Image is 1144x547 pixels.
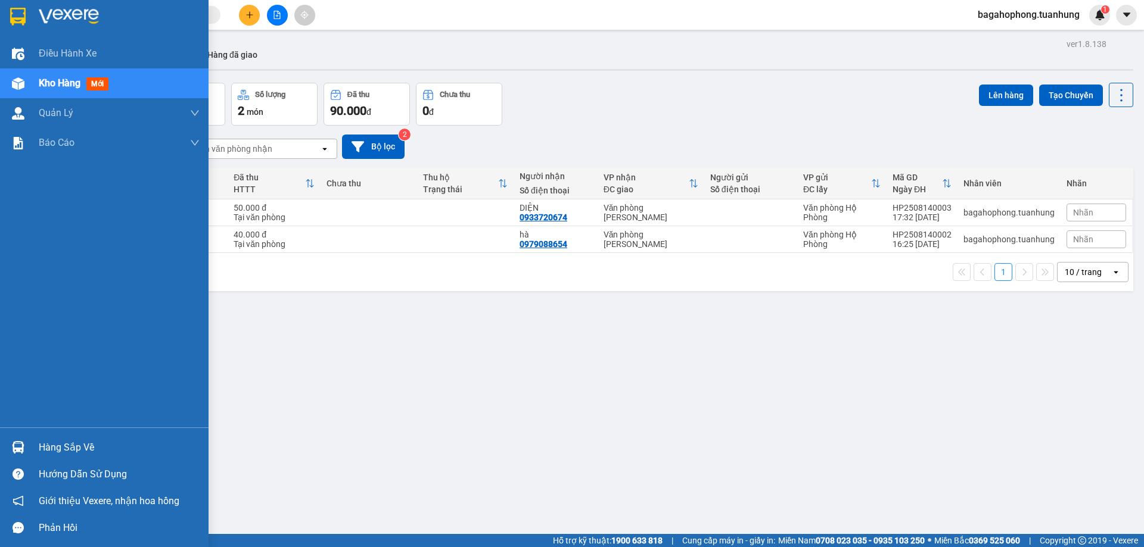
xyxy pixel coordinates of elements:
span: Giới thiệu Vexere, nhận hoa hồng [39,493,179,508]
span: Kho hàng [39,77,80,89]
span: 1 [1103,5,1107,14]
span: down [190,108,200,118]
div: Văn phòng Hộ Phòng [803,230,881,249]
img: solution-icon [12,137,24,149]
span: mới [86,77,108,90]
button: Chưa thu0đ [416,83,502,126]
img: warehouse-icon [12,77,24,90]
span: | [1029,534,1031,547]
div: hà [520,230,592,239]
span: ⚪️ [928,538,931,543]
div: VP nhận [604,173,689,182]
svg: open [320,144,329,154]
div: Chưa thu [440,90,470,99]
span: aim [300,11,309,19]
span: message [13,522,24,533]
span: question-circle [13,468,24,480]
span: Miền Nam [778,534,925,547]
span: Cung cấp máy in - giấy in: [682,534,775,547]
div: Hàng sắp về [39,439,200,457]
button: caret-down [1116,5,1137,26]
button: Đã thu90.000đ [324,83,410,126]
strong: 0369 525 060 [969,536,1020,545]
span: Hỗ trợ kỹ thuật: [553,534,663,547]
div: Tại văn phòng [234,212,315,222]
div: Số điện thoại [710,185,791,194]
span: file-add [273,11,281,19]
span: bagahophong.tuanhung [968,7,1089,22]
div: Văn phòng Hộ Phòng [803,203,881,222]
button: Tạo Chuyến [1039,85,1103,106]
th: Toggle SortBy [417,168,514,199]
span: | [672,534,673,547]
div: 10 / trang [1065,266,1102,278]
button: Số lượng2món [231,83,318,126]
div: HP2508140002 [893,230,952,239]
div: 17:32 [DATE] [893,212,952,222]
span: Điều hành xe [39,46,97,61]
div: bagahophong.tuanhung [963,235,1055,244]
div: 0979088654 [520,239,567,249]
div: ĐC lấy [803,185,871,194]
div: Đã thu [234,173,305,182]
img: warehouse-icon [12,441,24,454]
div: ver 1.8.138 [1067,37,1106,51]
div: Văn phòng [PERSON_NAME] [604,203,698,222]
span: down [190,138,200,148]
strong: 0708 023 035 - 0935 103 250 [816,536,925,545]
span: đ [366,107,371,117]
div: Hướng dẫn sử dụng [39,465,200,483]
span: 2 [238,104,244,118]
th: Toggle SortBy [797,168,887,199]
svg: open [1111,267,1121,277]
div: Mã GD [893,173,942,182]
div: 50.000 đ [234,203,315,212]
div: Người nhận [520,171,592,181]
span: plus [245,11,254,19]
span: copyright [1078,536,1086,545]
div: Số điện thoại [520,186,592,195]
div: 40.000 đ [234,230,315,239]
div: ĐC giao [604,185,689,194]
button: Bộ lọc [342,135,405,159]
div: Nhãn [1067,179,1126,188]
div: 16:25 [DATE] [893,239,952,249]
span: đ [429,107,434,117]
span: Quản Lý [39,105,73,120]
img: logo-vxr [10,8,26,26]
div: Phản hồi [39,519,200,537]
img: warehouse-icon [12,107,24,120]
span: Nhãn [1073,208,1093,217]
div: Chưa thu [327,179,411,188]
button: Lên hàng [979,85,1033,106]
button: aim [294,5,315,26]
th: Toggle SortBy [228,168,321,199]
div: DIỆN [520,203,592,212]
div: VP gửi [803,173,871,182]
img: icon-new-feature [1095,10,1105,20]
th: Toggle SortBy [887,168,958,199]
div: 0933720674 [520,212,567,222]
div: Số lượng [255,90,285,99]
span: Miền Bắc [934,534,1020,547]
span: caret-down [1121,10,1132,20]
img: warehouse-icon [12,48,24,60]
button: file-add [267,5,288,26]
div: Ngày ĐH [893,185,942,194]
div: Nhân viên [963,179,1055,188]
div: Đã thu [347,90,369,99]
span: món [247,107,263,117]
button: 1 [994,263,1012,281]
div: Tại văn phòng [234,239,315,249]
div: Văn phòng [PERSON_NAME] [604,230,698,249]
sup: 1 [1101,5,1109,14]
button: Hàng đã giao [198,40,267,69]
sup: 2 [399,129,411,140]
div: Chọn văn phòng nhận [190,143,272,155]
span: notification [13,495,24,507]
span: 90.000 [330,104,366,118]
span: 0 [422,104,429,118]
div: bagahophong.tuanhung [963,208,1055,217]
div: Trạng thái [423,185,498,194]
div: HTTT [234,185,305,194]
